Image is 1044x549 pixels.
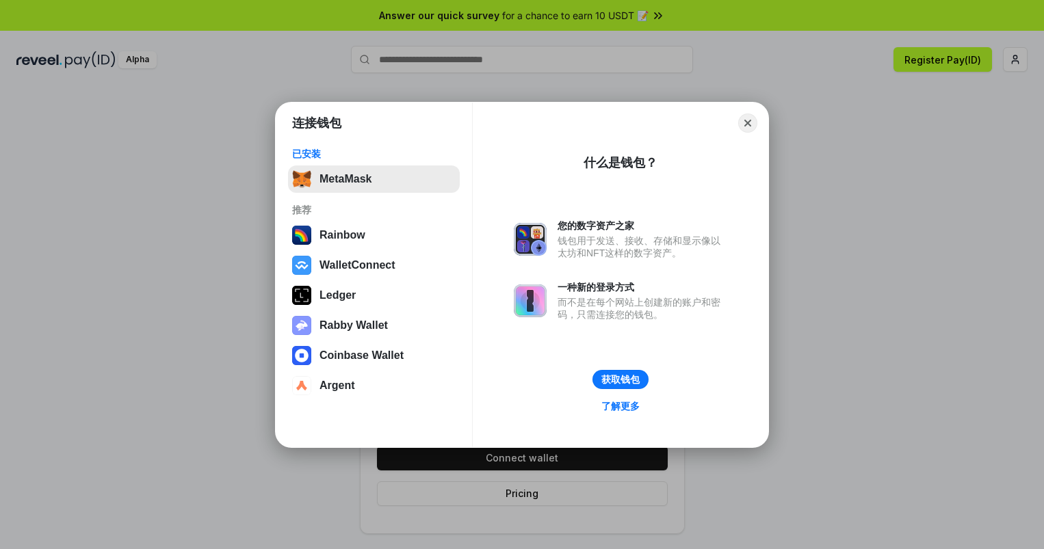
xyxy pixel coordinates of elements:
img: svg+xml,%3Csvg%20xmlns%3D%22http%3A%2F%2Fwww.w3.org%2F2000%2Fsvg%22%20fill%3D%22none%22%20viewBox... [292,316,311,335]
div: 推荐 [292,204,456,216]
div: MetaMask [319,173,371,185]
img: svg+xml,%3Csvg%20xmlns%3D%22http%3A%2F%2Fwww.w3.org%2F2000%2Fsvg%22%20width%3D%2228%22%20height%3... [292,286,311,305]
div: Coinbase Wallet [319,349,404,362]
a: 了解更多 [593,397,648,415]
button: Argent [288,372,460,399]
div: Argent [319,379,355,392]
img: svg+xml,%3Csvg%20fill%3D%22none%22%20height%3D%2233%22%20viewBox%3D%220%200%2035%2033%22%20width%... [292,170,311,189]
div: 而不是在每个网站上创建新的账户和密码，只需连接您的钱包。 [558,296,727,321]
div: 您的数字资产之家 [558,219,727,232]
button: Rainbow [288,222,460,249]
div: 了解更多 [601,400,640,412]
img: svg+xml,%3Csvg%20width%3D%2228%22%20height%3D%2228%22%20viewBox%3D%220%200%2028%2028%22%20fill%3D... [292,376,311,395]
div: WalletConnect [319,259,395,271]
button: Coinbase Wallet [288,342,460,369]
div: 什么是钱包？ [584,155,657,171]
div: Rainbow [319,229,365,241]
div: 已安装 [292,148,456,160]
img: svg+xml,%3Csvg%20width%3D%2228%22%20height%3D%2228%22%20viewBox%3D%220%200%2028%2028%22%20fill%3D... [292,256,311,275]
button: Rabby Wallet [288,312,460,339]
img: svg+xml,%3Csvg%20xmlns%3D%22http%3A%2F%2Fwww.w3.org%2F2000%2Fsvg%22%20fill%3D%22none%22%20viewBox... [514,223,547,256]
button: Close [738,113,757,133]
button: 获取钱包 [592,370,649,389]
div: Rabby Wallet [319,319,388,332]
h1: 连接钱包 [292,115,341,131]
div: 获取钱包 [601,373,640,386]
div: 钱包用于发送、接收、存储和显示像以太坊和NFT这样的数字资产。 [558,235,727,259]
img: svg+xml,%3Csvg%20xmlns%3D%22http%3A%2F%2Fwww.w3.org%2F2000%2Fsvg%22%20fill%3D%22none%22%20viewBox... [514,284,547,317]
button: WalletConnect [288,252,460,279]
button: MetaMask [288,165,460,193]
img: svg+xml,%3Csvg%20width%3D%2228%22%20height%3D%2228%22%20viewBox%3D%220%200%2028%2028%22%20fill%3D... [292,346,311,365]
button: Ledger [288,282,460,309]
img: svg+xml,%3Csvg%20width%3D%22120%22%20height%3D%22120%22%20viewBox%3D%220%200%20120%20120%22%20fil... [292,226,311,245]
div: Ledger [319,289,356,302]
div: 一种新的登录方式 [558,281,727,293]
